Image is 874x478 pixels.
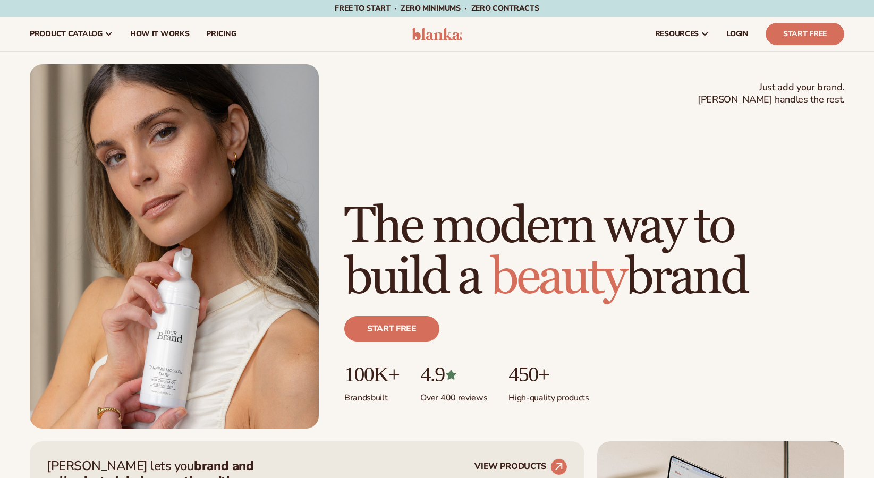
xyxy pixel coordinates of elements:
span: pricing [206,30,236,38]
a: Start free [344,316,439,342]
span: resources [655,30,699,38]
span: beauty [490,246,625,309]
p: 4.9 [420,363,487,386]
a: pricing [198,17,244,51]
span: LOGIN [726,30,749,38]
span: product catalog [30,30,103,38]
span: Free to start · ZERO minimums · ZERO contracts [335,3,539,13]
a: Start Free [766,23,844,45]
p: 450+ [508,363,589,386]
a: LOGIN [718,17,757,51]
img: Female holding tanning mousse. [30,64,319,429]
h1: The modern way to build a brand [344,201,844,303]
span: How It Works [130,30,190,38]
p: Over 400 reviews [420,386,487,404]
a: product catalog [21,17,122,51]
p: High-quality products [508,386,589,404]
img: logo [412,28,462,40]
a: How It Works [122,17,198,51]
p: Brands built [344,386,399,404]
a: resources [647,17,718,51]
a: VIEW PRODUCTS [474,458,567,475]
p: 100K+ [344,363,399,386]
span: Just add your brand. [PERSON_NAME] handles the rest. [698,81,844,106]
